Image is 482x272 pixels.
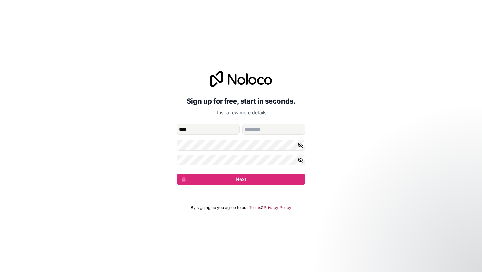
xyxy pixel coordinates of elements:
[177,174,305,185] button: Next
[191,205,248,210] span: By signing up you agree to our
[177,140,305,151] input: Password
[177,95,305,107] h2: Sign up for free, start in seconds.
[348,222,482,269] iframe: Intercom notifications message
[242,124,305,135] input: family-name
[264,205,291,210] a: Privacy Policy
[177,124,240,135] input: given-name
[177,109,305,116] p: Just a few more details
[177,155,305,165] input: Confirm password
[261,205,264,210] span: &
[249,205,261,210] a: Terms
